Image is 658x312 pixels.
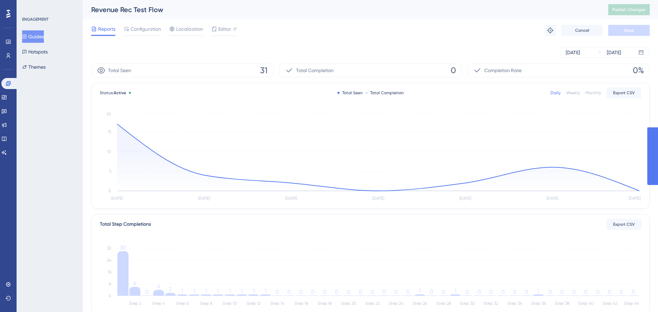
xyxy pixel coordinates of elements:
[561,25,603,36] button: Cancel
[229,287,231,294] tspan: 1
[585,90,601,96] div: Monthly
[335,289,338,295] tspan: 0
[596,289,600,295] tspan: 0
[620,289,623,295] tspan: 0
[551,90,561,96] div: Daily
[513,289,516,295] tspan: 0
[608,289,611,295] tspan: 0
[489,289,493,295] tspan: 0
[22,61,46,73] button: Themes
[241,287,242,294] tspan: 1
[181,287,183,294] tspan: 1
[613,222,635,227] span: Export CSV
[176,301,189,306] tspan: Step 6
[299,289,303,295] tspan: 0
[247,301,260,306] tspan: Step 12
[145,289,149,295] tspan: 0
[436,301,451,306] tspan: Step 28
[612,7,646,12] span: Publish Changes
[91,5,591,14] div: Revenue Rec Test Flow
[98,25,115,33] span: Reports
[608,25,650,36] button: Save
[114,90,126,95] span: Active
[537,287,539,294] tspan: 1
[549,289,552,295] tspan: 0
[629,196,640,201] tspan: [DATE]
[152,301,165,306] tspan: Step 4
[22,30,44,43] button: Guides
[129,301,141,306] tspan: Step 2
[253,287,255,294] tspan: 1
[318,301,332,306] tspan: Step 18
[323,289,326,295] tspan: 0
[205,287,207,294] tspan: 1
[602,301,617,306] tspan: Step 42
[484,66,522,75] span: Completion Rate
[157,283,160,290] tspan: 4
[575,28,589,33] span: Cancel
[572,289,576,295] tspan: 0
[477,289,481,295] tspan: 0
[296,66,334,75] span: Total Completion
[285,196,297,201] tspan: [DATE]
[525,289,528,295] tspan: 0
[198,196,210,201] tspan: [DATE]
[260,65,268,76] span: 31
[608,4,650,15] button: Publish Changes
[107,258,111,263] tspan: 24
[412,301,427,306] tspan: Step 26
[100,220,151,228] div: Total Step Completions
[109,169,111,174] tspan: 5
[459,196,471,201] tspan: [DATE]
[347,289,350,295] tspan: 0
[613,90,635,96] span: Export CSV
[371,289,374,295] tspan: 0
[176,25,203,33] span: Localization
[501,289,505,295] tspan: 0
[460,301,475,306] tspan: Step 30
[108,129,111,134] tspan: 15
[607,219,641,230] button: Export CSV
[193,287,195,294] tspan: 1
[607,87,641,98] button: Export CSV
[200,301,212,306] tspan: Step 8
[466,289,469,295] tspan: 0
[451,65,456,76] span: 0
[406,289,410,295] tspan: 0
[341,301,356,306] tspan: Step 20
[624,28,634,33] span: Save
[629,285,650,305] iframe: UserGuiding AI Assistant Launcher
[584,289,588,295] tspan: 0
[22,17,48,22] div: ENGAGEMENT
[555,301,570,306] tspan: Step 38
[419,287,421,294] tspan: 1
[389,301,403,306] tspan: Step 24
[455,287,456,294] tspan: 1
[22,46,48,58] button: Hotspots
[442,289,445,295] tspan: 0
[287,289,291,295] tspan: 0
[578,301,594,306] tspan: Step 40
[265,287,266,294] tspan: 1
[111,196,123,201] tspan: [DATE]
[311,289,315,295] tspan: 0
[108,188,111,193] tspan: 0
[131,25,161,33] span: Configuration
[566,90,580,96] div: Weekly
[108,270,111,274] tspan: 16
[430,289,433,295] tspan: 0
[222,301,237,306] tspan: Step 10
[359,289,362,295] tspan: 0
[633,65,644,76] span: 0%
[365,301,380,306] tspan: Step 22
[217,287,219,294] tspan: 1
[120,244,126,251] tspan: 30
[169,286,172,292] tspan: 2
[107,149,111,154] tspan: 10
[107,246,111,251] tspan: 32
[484,301,498,306] tspan: Step 32
[100,90,126,96] span: Status:
[394,289,398,295] tspan: 0
[531,301,546,306] tspan: Step 36
[108,66,131,75] span: Total Seen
